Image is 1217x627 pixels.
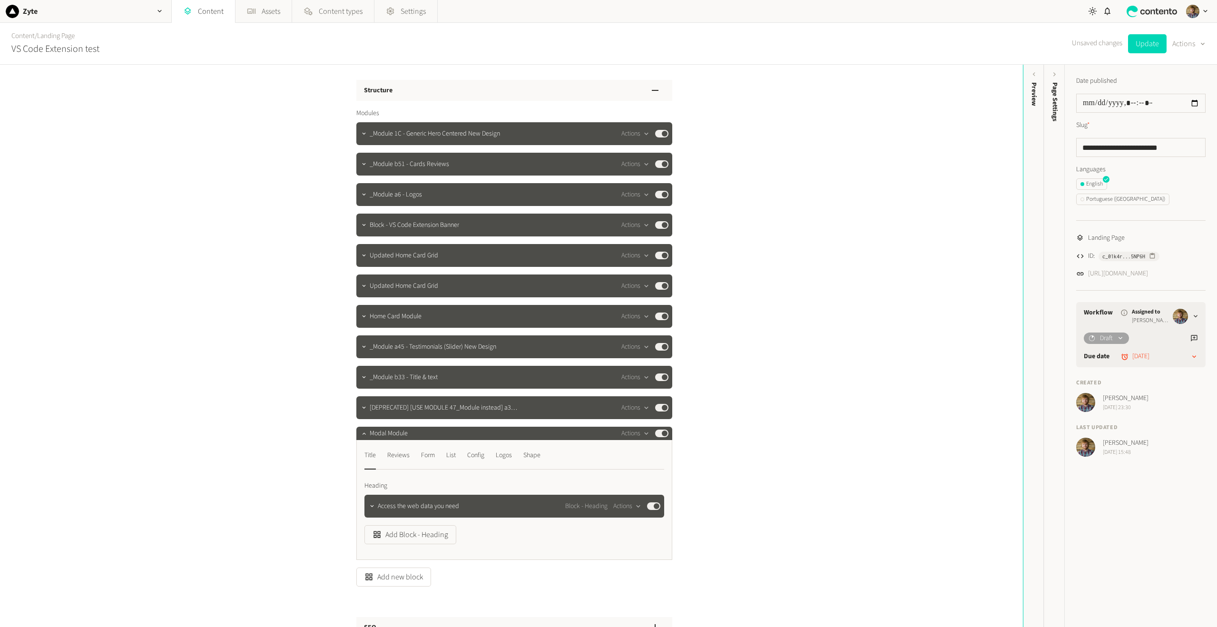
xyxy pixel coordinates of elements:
button: Actions [621,128,649,139]
img: Péter Soltész [1076,393,1095,412]
button: Actions [621,250,649,261]
label: Due date [1084,352,1109,362]
button: Add Block - Heading [364,525,456,544]
span: Block - Heading [565,501,608,511]
label: Date published [1076,76,1117,86]
time: [DATE] [1132,352,1149,362]
div: Title [364,448,376,463]
span: Unsaved changes [1072,38,1122,49]
button: Actions [1172,34,1206,53]
span: Updated Home Card Grid [370,251,438,261]
img: Péter Soltész [1173,309,1188,324]
h4: Last updated [1076,423,1206,432]
span: Modal Module [370,429,408,439]
button: Actions [621,280,649,292]
span: [DATE] 15:48 [1103,448,1148,457]
span: [DEPRECATED] [USE MODULE 47_Module instead] a3D - Home Cards New Design [370,403,519,413]
div: Shape [523,448,540,463]
span: Block - VS Code Extension Banner [370,220,459,230]
button: Actions [621,341,649,353]
button: Actions [621,219,649,231]
h2: Zyte [23,6,38,17]
button: Actions [621,402,649,413]
span: [PERSON_NAME] [1103,393,1148,403]
button: Portuguese ([GEOGRAPHIC_DATA]) [1076,194,1169,205]
h3: Structure [364,86,393,96]
div: Config [467,448,484,463]
div: Reviews [387,448,410,463]
span: ID: [1088,251,1095,261]
button: English [1076,178,1107,190]
span: Access the web data you need [378,501,459,511]
a: Landing Page [37,31,75,41]
span: c_01k4r...5NP6H [1102,252,1145,261]
button: Actions [621,311,649,322]
span: / [35,31,37,41]
button: Update [1128,34,1167,53]
span: Landing Page [1088,233,1125,243]
button: Draft [1084,333,1129,344]
span: Modules [356,108,379,118]
button: Actions [621,428,649,439]
div: Logos [496,448,512,463]
button: Actions [621,189,649,200]
span: _Module a45 - Testimonials (Slider) New Design [370,342,496,352]
img: Péter Soltész [1186,5,1199,18]
span: Heading [364,481,387,491]
span: Content types [319,6,363,17]
div: List [446,448,456,463]
h2: VS Code Extension test [11,42,99,56]
div: English [1080,180,1103,188]
a: Content [11,31,35,41]
span: _Module 1C - Generic Hero Centered New Design [370,129,500,139]
span: Updated Home Card Grid [370,281,438,291]
button: c_01k4r...5NP6H [1099,252,1159,261]
button: Actions [613,500,641,512]
button: Add new block [356,568,431,587]
button: Actions [621,372,649,383]
button: Actions [621,158,649,170]
label: Languages [1076,165,1206,175]
a: [URL][DOMAIN_NAME] [1088,269,1148,279]
label: Slug [1076,120,1090,130]
span: Draft [1100,333,1113,343]
a: Workflow [1084,308,1113,318]
div: Preview [1029,82,1039,106]
span: _Module b51 - Cards Reviews [370,159,449,169]
span: Page Settings [1050,82,1060,121]
div: Portuguese ([GEOGRAPHIC_DATA]) [1080,195,1165,204]
span: [DATE] 23:30 [1103,403,1148,412]
span: [PERSON_NAME] [1132,316,1169,325]
span: Assigned to [1132,308,1169,316]
span: [PERSON_NAME] [1103,438,1148,448]
span: _Module a6 - Logos [370,190,422,200]
h4: Created [1076,379,1206,387]
span: Settings [401,6,426,17]
div: Form [421,448,435,463]
img: Zyte [6,5,19,18]
img: Péter Soltész [1076,438,1095,457]
span: Home Card Module [370,312,422,322]
span: _Module b33 - Title & text [370,372,438,382]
